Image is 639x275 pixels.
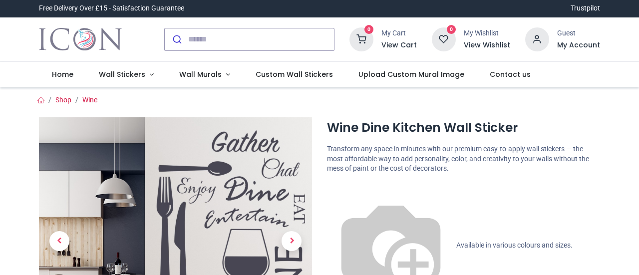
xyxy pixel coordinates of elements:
a: View Cart [381,40,417,50]
a: Shop [55,96,71,104]
div: Guest [557,28,600,38]
sup: 0 [447,25,456,34]
span: Home [52,69,73,79]
span: Contact us [490,69,531,79]
a: Wall Murals [166,62,243,88]
a: Logo of Icon Wall Stickers [39,25,121,53]
span: Wall Murals [179,69,222,79]
a: 0 [349,34,373,42]
span: Previous [49,231,69,251]
a: Wall Stickers [86,62,167,88]
a: 0 [432,34,456,42]
sup: 0 [364,25,374,34]
a: Wine [82,96,97,104]
span: Wall Stickers [99,69,145,79]
div: Free Delivery Over £15 - Satisfaction Guarantee [39,3,184,13]
p: Transform any space in minutes with our premium easy-to-apply wall stickers — the most affordable... [327,144,600,174]
a: View Wishlist [464,40,510,50]
span: Custom Wall Stickers [256,69,333,79]
a: Trustpilot [571,3,600,13]
button: Submit [165,28,188,50]
span: Upload Custom Mural Image [358,69,464,79]
img: Icon Wall Stickers [39,25,121,53]
div: My Wishlist [464,28,510,38]
span: Available in various colours and sizes. [456,241,573,249]
a: My Account [557,40,600,50]
h1: Wine Dine Kitchen Wall Sticker [327,119,600,136]
div: My Cart [381,28,417,38]
span: Next [282,231,302,251]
